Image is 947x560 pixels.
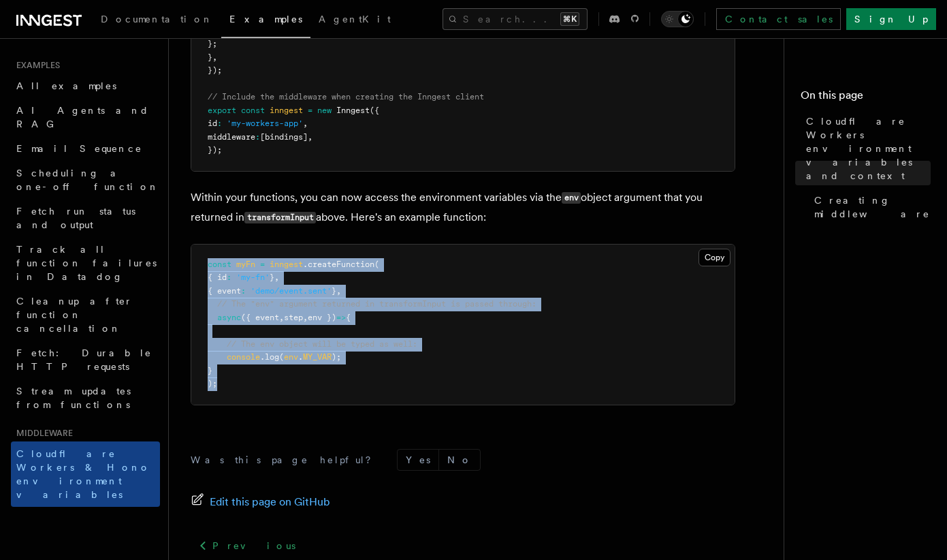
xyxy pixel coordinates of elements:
a: Track all function failures in Datadog [11,237,160,289]
span: // Include the middleware when creating the Inngest client [208,92,484,102]
a: Contact sales [716,8,841,30]
span: 'my-fn' [236,273,270,282]
span: const [208,260,231,269]
span: , [303,313,308,322]
span: : [241,286,246,296]
button: Copy [699,249,731,266]
kbd: ⌘K [560,12,579,26]
a: AI Agents and RAG [11,98,160,136]
a: Sign Up [846,8,936,30]
a: Scheduling a one-off function [11,161,160,199]
span: Scheduling a one-off function [16,168,159,192]
span: export [208,106,236,115]
span: Fetch: Durable HTTP requests [16,347,152,372]
span: // The env object will be typed as well: [227,339,417,349]
span: } [208,52,212,62]
span: }); [208,65,222,75]
span: inngest [270,106,303,115]
span: Cleanup after function cancellation [16,296,133,334]
span: new [317,106,332,115]
a: Cloudflare Workers & Hono environment variables [11,441,160,507]
span: ); [332,352,341,362]
span: [bindings] [260,132,308,142]
span: // The "env" argument returned in transformInput is passed through: [217,299,536,309]
span: id [208,119,217,128]
span: }; [208,39,217,48]
span: console [227,352,260,362]
span: , [279,313,284,322]
span: Middleware [11,428,73,439]
span: ( [374,260,379,269]
span: : [255,132,260,142]
span: : [227,273,231,282]
span: Email Sequence [16,143,142,154]
span: Cloudflare Workers environment variables and context [806,114,931,183]
span: Examples [11,60,60,71]
span: middleware [208,132,255,142]
span: inngest [270,260,303,269]
span: Fetch run status and output [16,206,135,230]
span: ({ event [241,313,279,322]
span: => [336,313,346,322]
button: Toggle dark mode [661,11,694,27]
span: . [298,352,303,362]
span: Creating middleware [814,193,931,221]
a: Previous [191,533,303,558]
code: env [562,192,581,204]
span: step [284,313,303,322]
span: ); [208,379,217,388]
span: Cloudflare Workers & Hono environment variables [16,448,150,500]
a: Email Sequence [11,136,160,161]
a: Fetch run status and output [11,199,160,237]
span: , [274,273,279,282]
span: } [208,366,212,375]
p: Was this page helpful? [191,453,381,467]
span: 'demo/event.sent' [251,286,332,296]
button: No [439,450,480,470]
span: Documentation [101,14,213,25]
p: Within your functions, you can now access the environment variables via the object argument that ... [191,188,735,228]
span: { id [208,273,227,282]
span: = [260,260,265,269]
span: env }) [308,313,336,322]
a: AgentKit [310,4,399,37]
span: .createFunction [303,260,374,269]
span: Inngest [336,106,370,115]
span: async [217,313,241,322]
code: transformInput [244,212,316,223]
a: Cleanup after function cancellation [11,289,160,341]
a: Edit this page on GitHub [191,493,330,512]
a: All examples [11,74,160,98]
span: { [346,313,351,322]
span: AI Agents and RAG [16,105,149,129]
span: , [303,119,308,128]
a: Fetch: Durable HTTP requests [11,341,160,379]
span: MY_VAR [303,352,332,362]
span: AgentKit [319,14,391,25]
a: Creating middleware [809,188,931,226]
a: Documentation [93,4,221,37]
span: ( [279,352,284,362]
a: Examples [221,4,310,38]
span: } [270,273,274,282]
span: = [308,106,312,115]
span: myFn [236,260,255,269]
span: { event [208,286,241,296]
span: ({ [370,106,379,115]
span: } [332,286,336,296]
span: .log [260,352,279,362]
span: 'my-workers-app' [227,119,303,128]
span: Edit this page on GitHub [210,493,330,512]
span: , [212,52,217,62]
span: : [217,119,222,128]
span: const [241,106,265,115]
span: env [284,352,298,362]
span: }); [208,145,222,155]
button: Yes [398,450,438,470]
span: Stream updates from functions [16,386,131,410]
span: Examples [229,14,302,25]
a: Stream updates from functions [11,379,160,417]
span: , [336,286,341,296]
span: All examples [16,80,116,91]
a: Cloudflare Workers environment variables and context [801,109,931,188]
